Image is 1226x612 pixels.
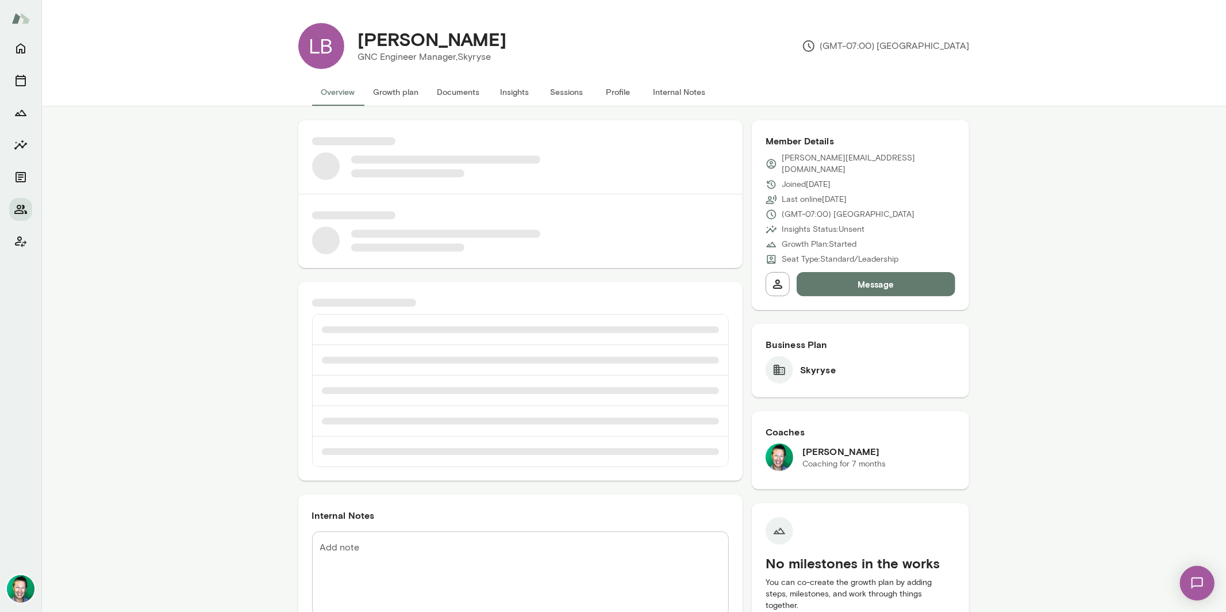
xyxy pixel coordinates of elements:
[782,209,914,220] p: (GMT-07:00) [GEOGRAPHIC_DATA]
[802,458,886,470] p: Coaching for 7 months
[9,166,32,189] button: Documents
[9,230,32,253] button: Client app
[782,224,864,235] p: Insights Status: Unsent
[802,39,970,53] p: (GMT-07:00) [GEOGRAPHIC_DATA]
[428,78,489,106] button: Documents
[9,37,32,60] button: Home
[766,577,956,611] p: You can co-create the growth plan by adding steps, milestones, and work through things together.
[782,194,847,205] p: Last online [DATE]
[593,78,644,106] button: Profile
[782,152,956,175] p: [PERSON_NAME][EMAIL_ADDRESS][DOMAIN_NAME]
[766,443,793,471] img: Brian Lawrence
[644,78,715,106] button: Internal Notes
[9,101,32,124] button: Growth Plan
[7,575,34,603] img: Brian Lawrence
[766,134,956,148] h6: Member Details
[9,69,32,92] button: Sessions
[766,554,956,572] h5: No milestones in the works
[797,272,956,296] button: Message
[782,254,898,265] p: Seat Type: Standard/Leadership
[766,338,956,351] h6: Business Plan
[298,23,344,69] div: LB
[358,28,507,50] h4: [PERSON_NAME]
[358,50,507,64] p: GNC Engineer Manager, Skyryse
[312,508,729,522] h6: Internal Notes
[802,445,886,458] h6: [PERSON_NAME]
[782,179,831,190] p: Joined [DATE]
[9,198,32,221] button: Members
[782,239,856,250] p: Growth Plan: Started
[9,133,32,156] button: Insights
[766,425,956,439] h6: Coaches
[364,78,428,106] button: Growth plan
[489,78,541,106] button: Insights
[800,363,836,377] h6: Skyryse
[312,78,364,106] button: Overview
[11,7,30,29] img: Mento
[541,78,593,106] button: Sessions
